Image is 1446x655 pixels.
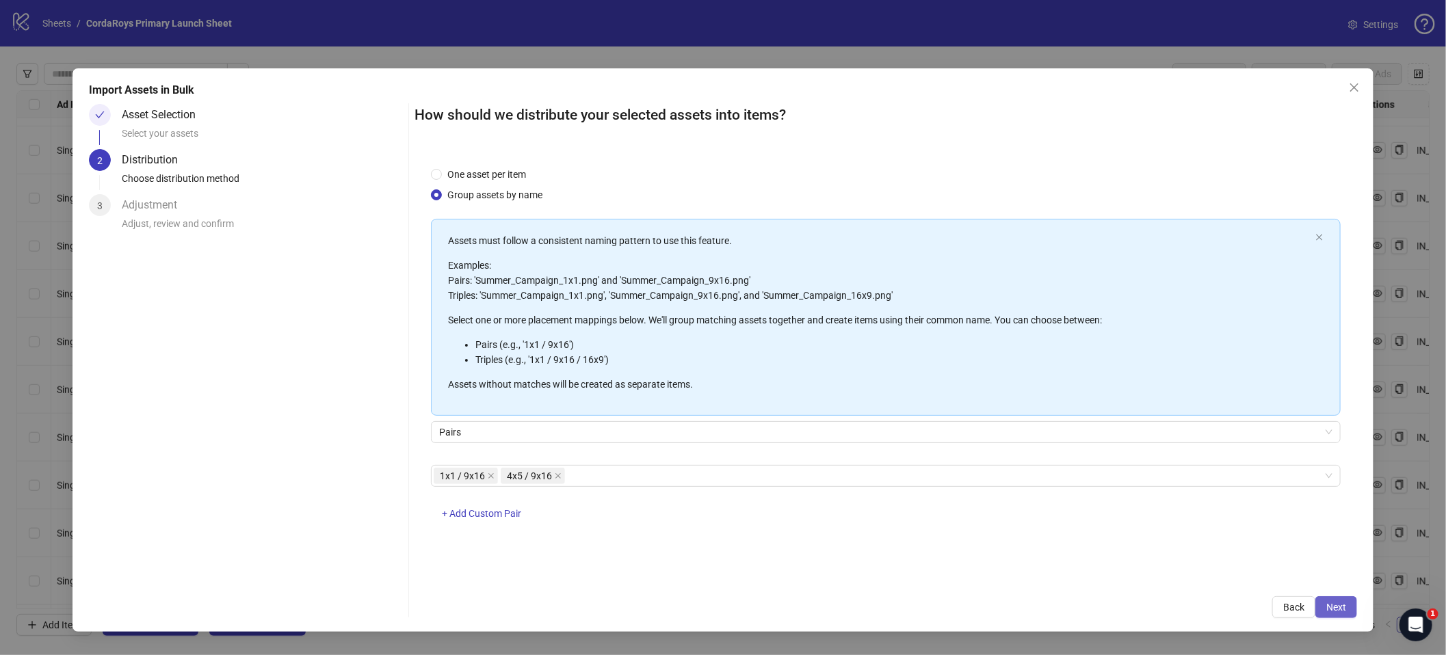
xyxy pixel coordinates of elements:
li: Pairs (e.g., '1x1 / 9x16') [475,337,1310,352]
span: Back [1283,602,1304,613]
button: Next [1315,596,1357,618]
h2: How should we distribute your selected assets into items? [415,104,1357,126]
div: Select your assets [122,126,403,149]
span: Group assets by name [442,187,548,202]
div: Adjust, review and confirm [122,216,403,239]
p: Assets must follow a consistent naming pattern to use this feature. [448,233,1310,248]
button: + Add Custom Pair [431,503,532,525]
li: Triples (e.g., '1x1 / 9x16 / 16x9') [475,352,1310,367]
span: close [555,472,562,479]
div: Choose distribution method [122,171,403,194]
div: Adjustment [122,194,188,216]
span: One asset per item [442,167,531,182]
span: check [95,110,105,120]
span: 1x1 / 9x16 [440,468,485,483]
span: close [1315,233,1324,241]
span: 4x5 / 9x16 [507,468,552,483]
p: Examples: Pairs: 'Summer_Campaign_1x1.png' and 'Summer_Campaign_9x16.png' Triples: 'Summer_Campai... [448,258,1310,303]
span: close [488,472,495,479]
span: 3 [97,200,103,211]
button: close [1315,233,1324,242]
p: Select one or more placement mappings below. We'll group matching assets together and create item... [448,312,1310,327]
button: Back [1272,596,1315,618]
span: Pairs [439,422,1332,442]
span: 1 [1428,609,1438,619]
button: Close [1343,77,1365,98]
span: close [1349,82,1360,93]
div: Asset Selection [122,104,207,126]
span: 4x5 / 9x16 [501,468,565,484]
span: 2 [97,155,103,166]
p: Assets without matches will be created as separate items. [448,377,1310,392]
span: Next [1326,602,1346,613]
iframe: Intercom live chat [1399,609,1432,641]
div: Import Assets in Bulk [89,82,1358,98]
span: 1x1 / 9x16 [434,468,498,484]
div: Distribution [122,149,189,171]
span: + Add Custom Pair [442,508,521,519]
